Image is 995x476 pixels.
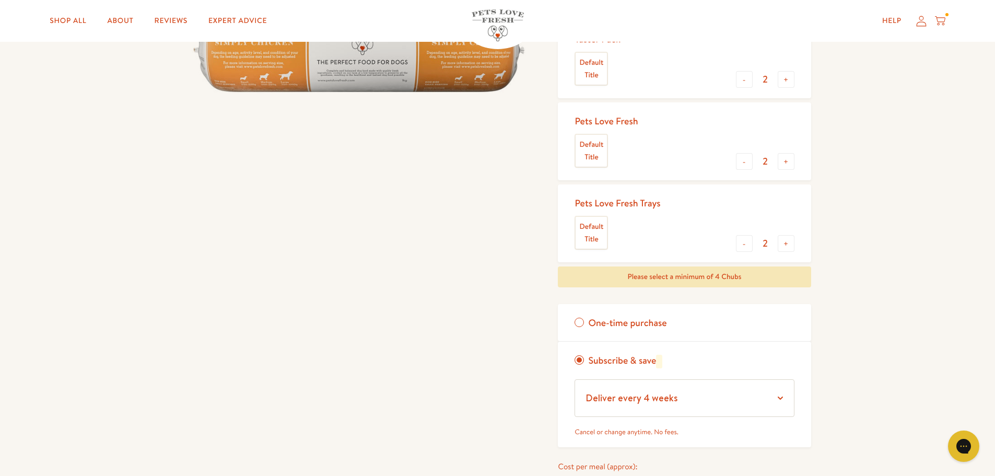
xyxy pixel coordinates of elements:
[146,10,196,31] a: Reviews
[874,10,910,31] a: Help
[558,304,811,341] label: One-time purchase
[627,271,741,282] span: Please select a minimum of 4 Chubs
[778,235,794,252] button: +
[576,53,607,85] label: Default Title
[576,217,607,249] label: Default Title
[575,33,621,45] div: Taster Pack
[588,354,662,366] span: Subscribe & save
[736,235,753,252] button: -
[575,115,638,127] div: Pets Love Fresh
[736,71,753,88] button: -
[558,460,654,473] div: Cost per meal (approx):
[778,153,794,170] button: +
[200,10,275,31] a: Expert Advice
[41,10,95,31] a: Shop All
[576,135,607,167] label: Default Title
[575,427,678,437] small: Cancel or change anytime. No fees.
[472,9,524,41] img: Pets Love Fresh
[736,153,753,170] button: -
[99,10,142,31] a: About
[778,71,794,88] button: +
[575,197,660,209] div: Pets Love Fresh Trays
[943,427,985,466] iframe: Gorgias live chat messenger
